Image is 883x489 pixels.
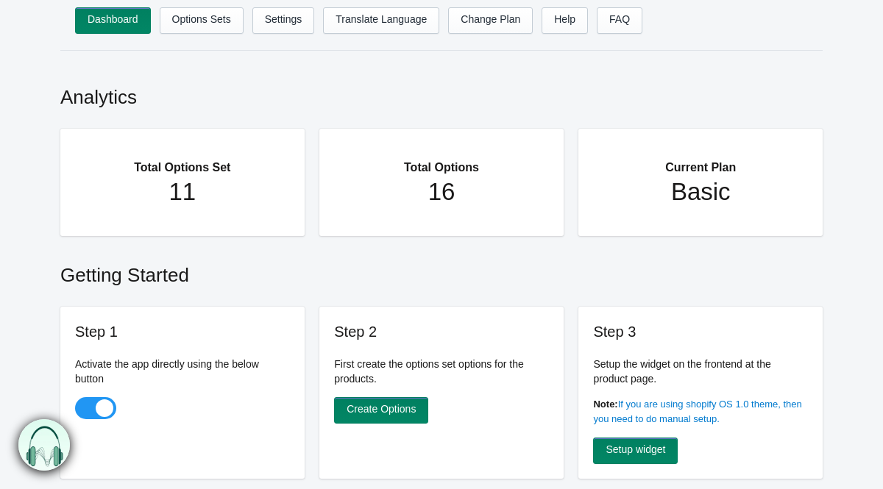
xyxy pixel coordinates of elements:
p: Setup the widget on the frontend at the product page. [593,357,808,386]
h2: Analytics [60,69,823,118]
h3: Step 2 [334,321,549,342]
p: First create the options set options for the products. [334,357,549,386]
h2: Getting Started [60,247,823,296]
h2: Current Plan [608,143,793,177]
a: Translate Language [323,7,439,34]
h3: Step 1 [75,321,290,342]
a: Help [542,7,588,34]
h2: Total Options Set [90,143,275,177]
a: If you are using shopify OS 1.0 theme, then you need to do manual setup. [593,399,801,424]
img: bxm.png [16,419,68,471]
h1: 11 [90,177,275,207]
h1: Basic [608,177,793,207]
p: Activate the app directly using the below button [75,357,290,386]
h2: Total Options [349,143,534,177]
h3: Step 3 [593,321,808,342]
a: FAQ [597,7,642,34]
a: Settings [252,7,315,34]
b: Note: [593,399,617,410]
a: Setup widget [593,438,678,464]
a: Create Options [334,397,428,424]
a: Dashboard [75,7,151,34]
a: Change Plan [448,7,533,34]
h1: 16 [349,177,534,207]
a: Options Sets [160,7,244,34]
